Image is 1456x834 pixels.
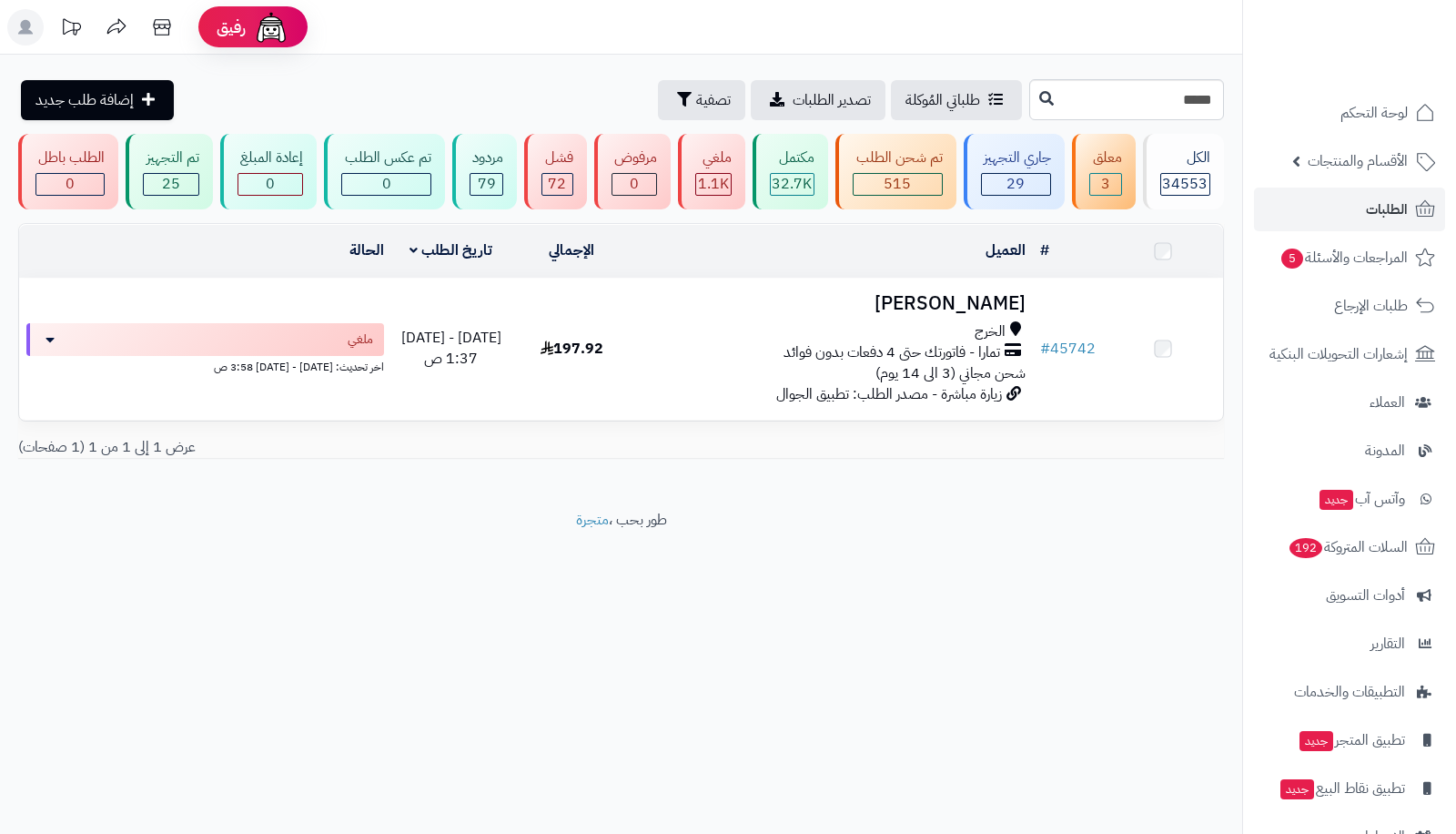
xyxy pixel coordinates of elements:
a: تحديثات المنصة [48,9,94,50]
span: رفيق [217,16,246,38]
span: لوحة التحكم [1340,100,1408,126]
div: 0 [342,174,430,195]
span: الأقسام والمنتجات [1308,148,1408,174]
span: 0 [630,173,639,195]
span: 0 [266,173,275,195]
div: تم شحن الطلب [853,147,942,168]
span: [DATE] - [DATE] 1:37 ص [401,327,501,370]
a: الطلب باطل 0 [15,134,122,209]
a: مردود 79 [449,134,521,209]
a: مكتمل 32.7K [749,134,832,209]
a: السلات المتروكة192 [1254,525,1445,569]
span: 3 [1101,173,1110,195]
a: الكل34553 [1139,134,1228,209]
span: المدونة [1365,438,1405,463]
div: مرفوض [612,147,657,168]
a: الحالة [349,239,384,261]
a: العميل [986,239,1026,261]
a: فشل 72 [521,134,590,209]
span: المراجعات والأسئلة [1279,245,1408,270]
span: زيارة مباشرة - مصدر الطلب: تطبيق الجوال [776,383,1002,405]
span: جديد [1319,490,1353,510]
a: أدوات التسويق [1254,574,1445,617]
span: 197.92 [541,338,603,360]
span: أدوات التسويق [1326,583,1405,608]
span: السلات المتروكة [1288,534,1408,560]
span: 0 [382,173,391,195]
a: إشعارات التحويلات البنكية [1254,332,1445,376]
h3: [PERSON_NAME] [639,293,1026,314]
div: 29 [982,174,1050,195]
a: لوحة التحكم [1254,91,1445,135]
span: 72 [548,173,566,195]
a: تطبيق نقاط البيعجديد [1254,767,1445,810]
div: اخر تحديث: [DATE] - [DATE] 3:58 ص [26,356,384,375]
a: المدونة [1254,429,1445,473]
button: تصفية [658,80,745,120]
a: تاريخ الطلب [409,239,492,261]
div: 0 [612,174,656,195]
span: ملغي [348,331,373,349]
div: معلق [1089,147,1121,168]
span: 5 [1281,249,1303,269]
span: الخرج [975,321,1006,342]
span: إشعارات التحويلات البنكية [1269,341,1408,367]
a: الطلبات [1254,188,1445,231]
img: ai-face.png [253,9,289,46]
a: معلق 3 [1068,134,1138,209]
a: الإجمالي [549,239,594,261]
a: التقارير [1254,622,1445,666]
div: 25 [144,174,197,195]
div: تم التجهيز [143,147,198,168]
a: وآتس آبجديد [1254,477,1445,521]
span: جديد [1299,731,1333,751]
div: 3 [1090,174,1120,195]
span: 1.1K [698,173,729,195]
span: تطبيق نقاط البيع [1279,776,1405,801]
span: وآتس آب [1318,486,1405,512]
div: الكل [1160,147,1210,168]
div: مردود [470,147,503,168]
span: 32.7K [772,173,812,195]
a: إضافة طلب جديد [21,80,174,120]
span: طلباتي المُوكلة [905,89,980,111]
div: 0 [36,174,104,195]
div: 1132 [696,174,730,195]
div: جاري التجهيز [981,147,1051,168]
a: متجرة [576,509,609,531]
a: تصدير الطلبات [751,80,885,120]
span: الطلبات [1366,197,1408,222]
a: العملاء [1254,381,1445,424]
span: طلبات الإرجاع [1334,293,1408,319]
span: تصدير الطلبات [793,89,871,111]
div: مكتمل [770,147,814,168]
a: المراجعات والأسئلة5 [1254,236,1445,280]
span: التقارير [1370,631,1405,656]
a: إعادة المبلغ 0 [217,134,320,209]
span: شحن مجاني (3 الى 14 يوم) [875,362,1026,384]
a: تم التجهيز 25 [122,134,216,209]
div: ملغي [695,147,731,168]
span: 79 [478,173,496,195]
div: 32698 [771,174,814,195]
span: العملاء [1370,390,1405,415]
span: 0 [66,173,75,195]
a: مرفوض 0 [591,134,674,209]
div: 79 [470,174,502,195]
span: 192 [1289,538,1322,558]
span: تصفية [696,89,731,111]
span: إضافة طلب جديد [35,89,134,111]
div: الطلب باطل [35,147,105,168]
a: #45742 [1040,338,1096,360]
a: التطبيقات والخدمات [1254,670,1445,714]
span: تطبيق المتجر [1298,727,1405,753]
span: # [1040,338,1050,360]
div: 515 [854,174,941,195]
div: عرض 1 إلى 1 من 1 (1 صفحات) [5,437,622,458]
a: تطبيق المتجرجديد [1254,718,1445,762]
span: جديد [1280,779,1314,799]
span: 25 [162,173,180,195]
a: تم عكس الطلب 0 [320,134,448,209]
span: تمارا - فاتورتك حتى 4 دفعات بدون فوائد [784,342,1000,363]
a: جاري التجهيز 29 [960,134,1068,209]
